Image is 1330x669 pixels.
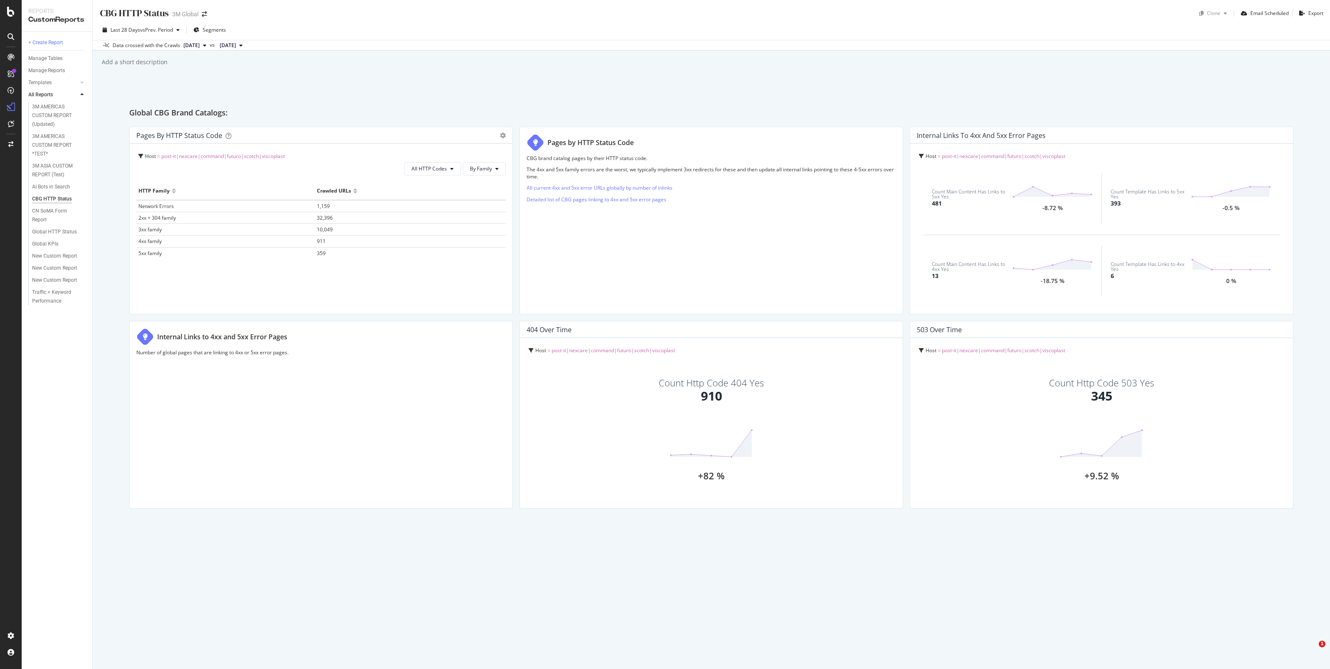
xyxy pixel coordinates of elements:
[659,378,764,387] div: Count Http Code 404 Yes
[535,347,546,354] span: Host
[32,288,80,306] div: Traffic + Keyword Performance
[527,166,896,180] p: The 4xx and 5xx family errors are the worst, we typically implement 3xx redirects for these and t...
[99,7,169,20] div: CBG HTTP Status
[129,107,228,120] h2: Global CBG Brand Catalogs:
[28,54,63,63] div: Manage Tables
[1308,10,1323,17] div: Export
[138,184,170,198] div: HTTP Family
[28,66,86,75] a: Manage Reports
[942,347,1065,354] span: post-it|nexcare|command|futuro|scotch|viscoplast
[28,7,85,15] div: Reports
[527,326,572,334] div: 404 Over Time
[32,252,77,261] div: New Custom Report
[552,347,675,354] span: post-it|nexcare|command|futuro|scotch|viscoplast
[317,250,326,257] span: 359
[203,26,226,33] span: Segments
[932,272,939,280] div: 13
[932,189,1012,199] div: Count Main Content Has Links to 5xx Yes
[216,40,246,50] button: [DATE]
[938,153,941,160] span: =
[1196,7,1230,20] button: Clone
[28,38,86,47] a: + Create Report
[32,183,70,191] div: AI Bots in Search
[32,240,86,248] a: Global KPIs
[917,131,1046,140] div: Internal Links to 4xx and 5xx Error Pages
[701,387,722,405] div: 910
[202,11,207,17] div: arrow-right-arrow-left
[1091,387,1112,405] div: 345
[140,26,173,33] span: vs Prev. Period
[32,103,82,129] div: 3M AMERICAS CUSTOM REPORT (Updated)
[317,214,333,221] span: 32,396
[527,196,666,203] a: Detailed list of CBG pages linking to 4xx and 5xx error pages
[32,288,86,306] a: Traffic + Keyword Performance
[28,54,86,63] a: Manage Tables
[1237,7,1289,20] button: Email Scheduled
[28,78,52,87] div: Templates
[28,90,53,99] div: All Reports
[138,238,162,245] span: 4xx family
[28,66,65,75] div: Manage Reports
[527,155,896,162] p: CBG brand catalog pages by their HTTP status code.
[136,131,222,140] div: Pages by HTTP Status Code
[32,162,86,179] a: 3M ASIA CUSTOM REPORT (Test)
[317,203,330,210] span: 1,159
[926,347,936,354] span: Host
[527,184,673,191] a: All current 4xx and 5xx error URLs globally by number of inlinks
[32,240,58,248] div: Global KPIs
[220,42,236,49] span: 2025 Jul. 6th
[32,132,86,158] a: 3M AMERICAS CUSTOM REPORT *TEST*
[32,183,86,191] a: AI Bots in Search
[32,195,86,203] a: CBG HTTP Status
[317,184,351,198] div: Crawled URLs
[698,471,725,480] div: +82 %
[129,321,513,509] div: Internal Links to 4xx and 5xx Error PagesNumber of global pages that are linking to 4xx or 5xx er...
[32,252,86,261] a: New Custom Report
[500,133,506,138] div: gear
[210,41,216,49] span: vs
[32,132,82,158] div: 3M AMERICAS CUSTOM REPORT *TEST*
[910,127,1293,314] div: Internal Links to 4xx and 5xx Error PagesHost = post-it|nexcare|command|futuro|scotch|viscoplastC...
[519,321,903,509] div: 404 Over TimeHost = post-it|nexcare|command|futuro|scotch|viscoplastCount Http Code 404 Yes910+82 %
[32,207,86,224] a: CN SoMA Form Report
[32,276,86,285] a: New Custom Report
[470,165,492,172] span: By Family
[28,90,78,99] a: All Reports
[547,347,550,354] span: =
[32,228,77,236] div: Global HTTP Status
[32,228,86,236] a: Global HTTP Status
[129,107,1293,120] div: Global CBG Brand Catalogs:
[183,42,200,49] span: 2025 Aug. 3rd
[1207,10,1220,17] div: Clone
[1302,641,1322,661] iframe: Intercom live chat
[138,203,174,210] span: Network Errors
[317,226,333,233] span: 10,049
[161,153,285,160] span: post-it|nexcare|command|futuro|scotch|viscoplast
[917,326,962,334] div: 503 Over Time
[1319,641,1325,647] span: 1
[138,250,162,257] span: 5xx family
[317,238,326,245] span: 911
[32,264,86,273] a: New Custom Report
[157,332,287,342] div: Internal Links to 4xx and 5xx Error Pages
[32,276,77,285] div: New Custom Report
[942,153,1065,160] span: post-it|nexcare|command|futuro|scotch|viscoplast
[547,138,634,148] div: Pages by HTTP Status Code
[32,195,72,203] div: CBG HTTP Status
[1111,199,1121,208] div: 393
[1111,262,1191,272] div: Count Template Has Links to 4xx Yes
[1111,272,1114,280] div: 6
[1084,471,1119,480] div: +9.52 %
[1049,378,1154,387] div: Count Http Code 503 Yes
[1111,189,1191,199] div: Count Template Has Links to 5xx Yes
[172,10,198,18] div: 3M Global
[32,207,79,224] div: CN SoMA Form Report
[101,58,168,66] div: Add a short description
[1042,205,1063,211] div: -8.72 %
[145,153,156,160] span: Host
[1222,205,1240,211] div: -0.5 %
[28,78,78,87] a: Templates
[110,26,140,33] span: Last 28 Days
[932,199,942,208] div: 481
[32,162,81,179] div: 3M ASIA CUSTOM REPORT (Test)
